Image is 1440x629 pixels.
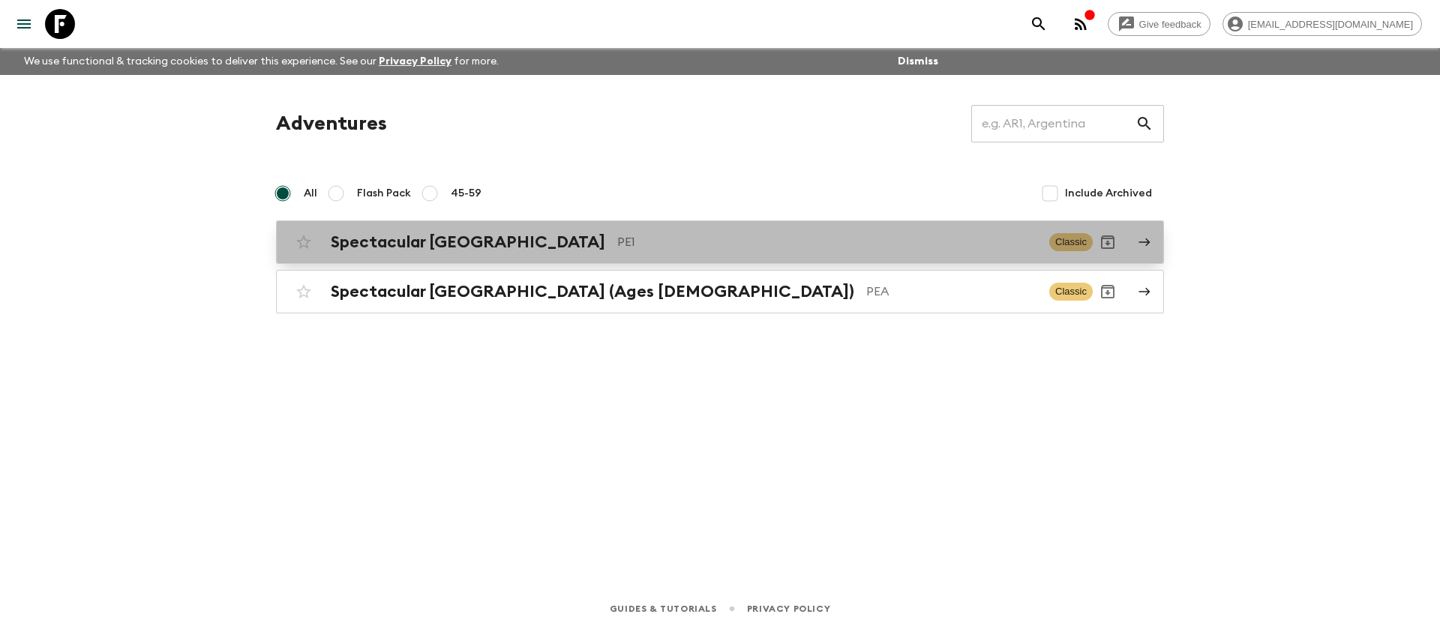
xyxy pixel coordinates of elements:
span: Classic [1049,233,1093,251]
button: search adventures [1024,9,1054,39]
p: We use functional & tracking cookies to deliver this experience. See our for more. [18,48,505,75]
h1: Adventures [276,109,387,139]
a: Spectacular [GEOGRAPHIC_DATA]PE1ClassicArchive [276,220,1164,264]
a: Privacy Policy [379,56,451,67]
button: menu [9,9,39,39]
a: Privacy Policy [747,601,830,617]
button: Archive [1093,277,1123,307]
span: 45-59 [451,186,481,201]
h2: Spectacular [GEOGRAPHIC_DATA] (Ages [DEMOGRAPHIC_DATA]) [331,282,854,301]
a: Guides & Tutorials [610,601,717,617]
div: [EMAIL_ADDRESS][DOMAIN_NAME] [1222,12,1422,36]
span: Flash Pack [357,186,411,201]
button: Dismiss [894,51,942,72]
input: e.g. AR1, Argentina [971,103,1135,145]
h2: Spectacular [GEOGRAPHIC_DATA] [331,232,605,252]
p: PE1 [617,233,1037,251]
span: All [304,186,317,201]
span: Include Archived [1065,186,1152,201]
span: [EMAIL_ADDRESS][DOMAIN_NAME] [1240,19,1421,30]
p: PEA [866,283,1037,301]
span: Classic [1049,283,1093,301]
span: Give feedback [1131,19,1210,30]
a: Give feedback [1108,12,1210,36]
button: Archive [1093,227,1123,257]
a: Spectacular [GEOGRAPHIC_DATA] (Ages [DEMOGRAPHIC_DATA])PEAClassicArchive [276,270,1164,313]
